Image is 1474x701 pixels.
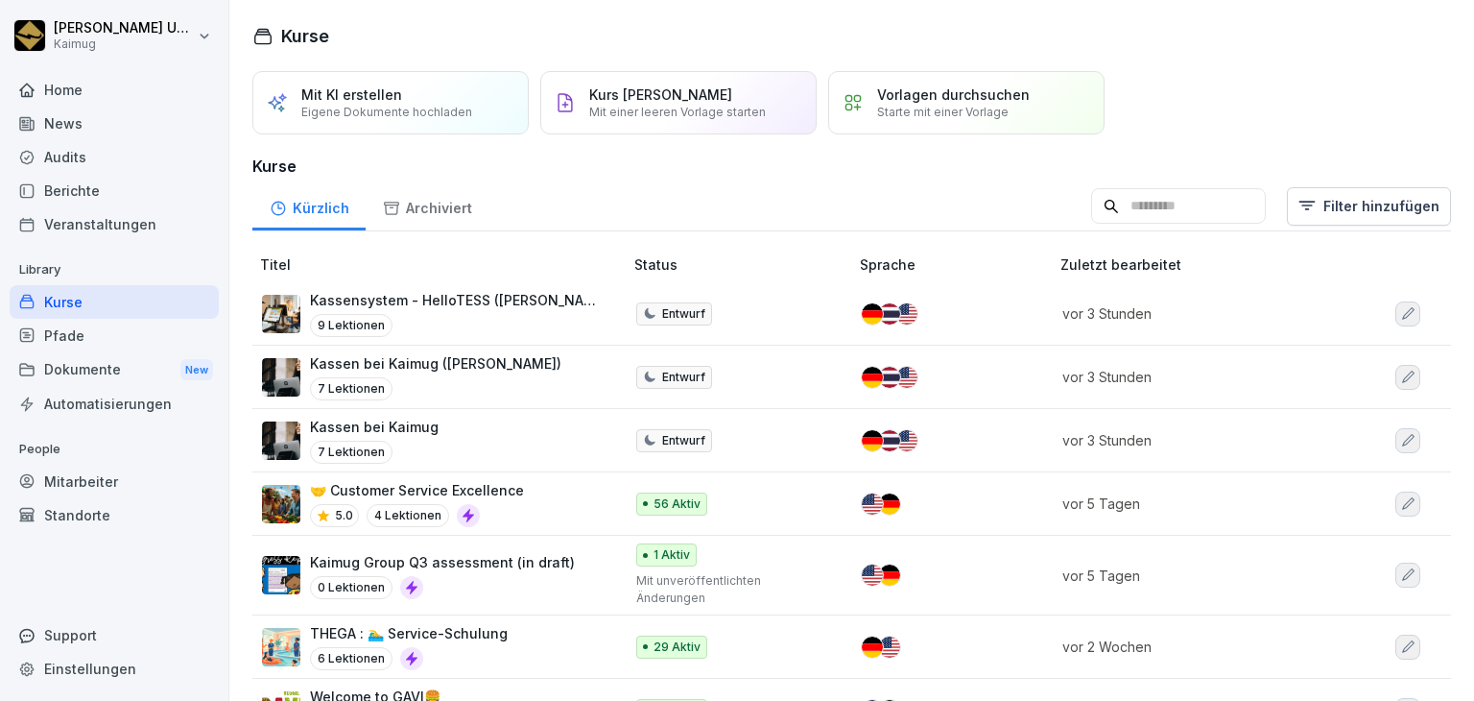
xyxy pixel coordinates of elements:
[310,417,439,437] p: Kassen bei Kaimug
[10,140,219,174] a: Audits
[262,422,300,460] img: dl77onhohrz39aq74lwupjv4.png
[662,432,705,449] p: Entwurf
[589,86,732,103] p: Kurs [PERSON_NAME]
[634,254,852,275] p: Status
[636,572,829,607] p: Mit unveröffentlichten Änderungen
[262,358,300,397] img: dl77onhohrz39aq74lwupjv4.png
[862,303,883,325] img: de.svg
[1062,367,1328,387] p: vor 3 Stunden
[310,480,524,500] p: 🤝 Customer Service Excellence
[654,546,690,564] p: 1 Aktiv
[10,465,219,498] a: Mitarbeiter
[10,73,219,107] a: Home
[879,494,900,515] img: de.svg
[260,254,627,275] p: Titel
[310,377,392,400] p: 7 Lektionen
[54,37,194,51] p: Kaimug
[896,303,917,325] img: us.svg
[862,637,883,658] img: de.svg
[860,254,1053,275] p: Sprache
[54,20,194,36] p: [PERSON_NAME] Ungewitter
[862,367,883,388] img: de.svg
[310,647,392,670] p: 6 Lektionen
[301,105,472,119] p: Eigene Dokumente hochladen
[862,565,883,586] img: us.svg
[1062,566,1328,586] p: vor 5 Tagen
[1062,303,1328,324] p: vor 3 Stunden
[10,498,219,532] a: Standorte
[310,290,604,310] p: Kassensystem - HelloTESS ([PERSON_NAME])
[252,181,366,230] a: Kürzlich
[10,174,219,207] a: Berichte
[589,105,766,119] p: Mit einer leeren Vorlage starten
[877,86,1030,103] p: Vorlagen durchsuchen
[877,105,1009,119] p: Starte mit einer Vorlage
[654,496,701,513] p: 56 Aktiv
[262,485,300,523] img: t4pbym28f6l0mdwi5yze01sv.png
[335,507,353,524] p: 5.0
[310,353,561,374] p: Kassen bei Kaimug ([PERSON_NAME])
[10,207,219,241] a: Veranstaltungen
[879,303,900,325] img: th.svg
[662,369,705,386] p: Entwurf
[310,552,575,572] p: Kaimug Group Q3 assessment (in draft)
[310,576,392,599] p: 0 Lektionen
[662,305,705,323] p: Entwurf
[252,155,1451,178] h3: Kurse
[366,181,488,230] a: Archiviert
[896,430,917,451] img: us.svg
[10,387,219,421] a: Automatisierungen
[896,367,917,388] img: us.svg
[1062,494,1328,514] p: vor 5 Tagen
[879,565,900,586] img: de.svg
[367,504,449,527] p: 4 Lektionen
[180,359,213,381] div: New
[10,107,219,140] a: News
[879,637,900,658] img: us.svg
[879,367,900,388] img: th.svg
[262,556,300,594] img: e5wlzal6fzyyu8pkl39fd17k.png
[862,430,883,451] img: de.svg
[281,23,329,49] h1: Kurse
[1287,187,1451,226] button: Filter hinzufügen
[10,434,219,465] p: People
[1062,637,1328,657] p: vor 2 Wochen
[1060,254,1351,275] p: Zuletzt bearbeitet
[301,86,402,103] p: Mit KI erstellen
[10,618,219,652] div: Support
[654,639,701,656] p: 29 Aktiv
[10,652,219,686] a: Einstellungen
[310,623,508,643] p: THEGA : 🏊‍♂️ Service-Schulung
[862,494,883,515] img: us.svg
[10,319,219,352] a: Pfade
[262,628,300,666] img: wcu8mcyxm0k4gzhvf0psz47j.png
[10,352,219,388] a: DokumenteNew
[10,254,219,285] p: Library
[879,430,900,451] img: th.svg
[10,352,219,388] div: Dokumente
[310,314,392,337] p: 9 Lektionen
[262,295,300,333] img: k4tsflh0pn5eas51klv85bn1.png
[1062,430,1328,450] p: vor 3 Stunden
[310,441,392,464] p: 7 Lektionen
[10,285,219,319] a: Kurse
